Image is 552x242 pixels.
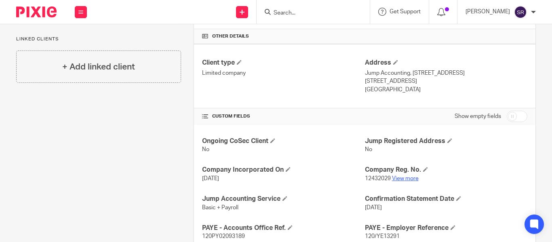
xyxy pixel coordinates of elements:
p: [STREET_ADDRESS] [365,77,527,85]
h4: PAYE - Accounts Office Ref. [202,224,364,232]
p: Linked clients [16,36,181,42]
a: View more [392,176,419,181]
span: 120/YE13291 [365,234,400,239]
img: svg%3E [514,6,527,19]
h4: Jump Accounting Service [202,195,364,203]
p: [PERSON_NAME] [466,8,510,16]
p: Jump Accounting, [STREET_ADDRESS] [365,69,527,77]
span: Get Support [390,9,421,15]
p: [GEOGRAPHIC_DATA] [365,86,527,94]
span: [DATE] [202,176,219,181]
h4: Ongoing CoSec Client [202,137,364,145]
h4: Confirmation Statement Date [365,195,527,203]
span: 120PY02093189 [202,234,245,239]
span: Other details [212,33,249,40]
span: 12432029 [365,176,391,181]
h4: + Add linked client [62,61,135,73]
img: Pixie [16,6,57,17]
h4: PAYE - Employer Reference [365,224,527,232]
h4: Jump Registered Address [365,137,527,145]
span: [DATE] [365,205,382,210]
h4: CUSTOM FIELDS [202,113,364,120]
h4: Address [365,59,527,67]
span: No [202,147,209,152]
h4: Company Reg. No. [365,166,527,174]
span: Basic + Payroll [202,205,238,210]
h4: Client type [202,59,364,67]
input: Search [273,10,346,17]
p: Limited company [202,69,364,77]
h4: Company Incorporated On [202,166,364,174]
label: Show empty fields [455,112,501,120]
span: No [365,147,372,152]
